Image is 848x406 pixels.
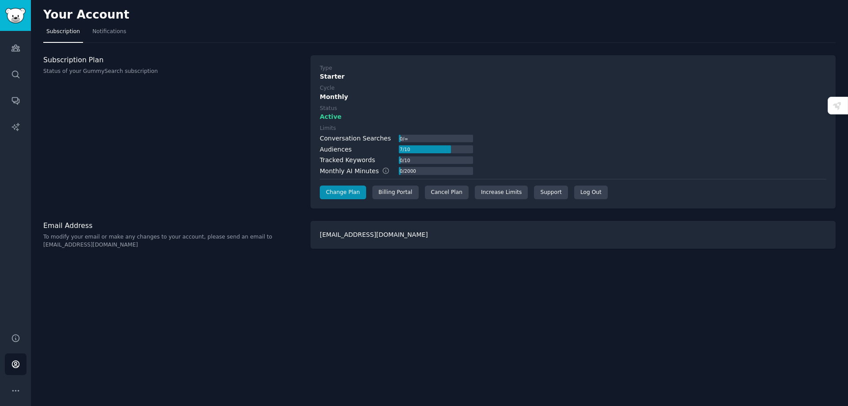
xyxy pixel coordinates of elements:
div: Status [320,105,337,113]
a: Increase Limits [475,186,528,200]
span: Subscription [46,28,80,36]
div: Conversation Searches [320,134,391,143]
div: 0 / 10 [399,156,411,164]
span: Active [320,112,341,121]
div: 0 / 2000 [399,167,416,175]
div: Cancel Plan [425,186,469,200]
div: 7 / 10 [399,145,411,153]
div: [EMAIL_ADDRESS][DOMAIN_NAME] [310,221,836,249]
div: Billing Portal [372,186,419,200]
span: Notifications [92,28,126,36]
div: Monthly AI Minutes [320,167,399,176]
h3: Subscription Plan [43,55,301,65]
h2: Your Account [43,8,129,22]
a: Notifications [89,25,129,43]
p: To modify your email or make any changes to your account, please send an email to [EMAIL_ADDRESS]... [43,233,301,249]
div: Audiences [320,145,352,154]
p: Status of your GummySearch subscription [43,68,301,76]
div: 0 / ∞ [399,135,409,143]
div: Type [320,65,332,72]
div: Log Out [574,186,608,200]
div: Monthly [320,92,826,102]
div: Cycle [320,84,334,92]
a: Change Plan [320,186,366,200]
a: Support [534,186,568,200]
a: Subscription [43,25,83,43]
div: Tracked Keywords [320,156,375,165]
div: Limits [320,125,336,133]
h3: Email Address [43,221,301,230]
img: GummySearch logo [5,8,26,23]
div: Starter [320,72,826,81]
